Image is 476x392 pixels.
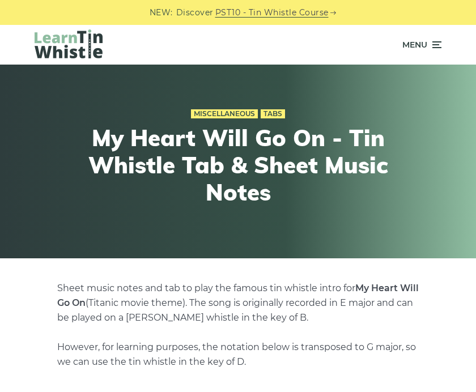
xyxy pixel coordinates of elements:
[35,29,103,58] img: LearnTinWhistle.com
[85,124,391,206] h1: My Heart Will Go On - Tin Whistle Tab & Sheet Music Notes
[57,281,419,369] p: Sheet music notes and tab to play the famous tin whistle intro for (Titanic movie theme). The son...
[402,31,427,59] span: Menu
[191,109,258,118] a: Miscellaneous
[261,109,285,118] a: Tabs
